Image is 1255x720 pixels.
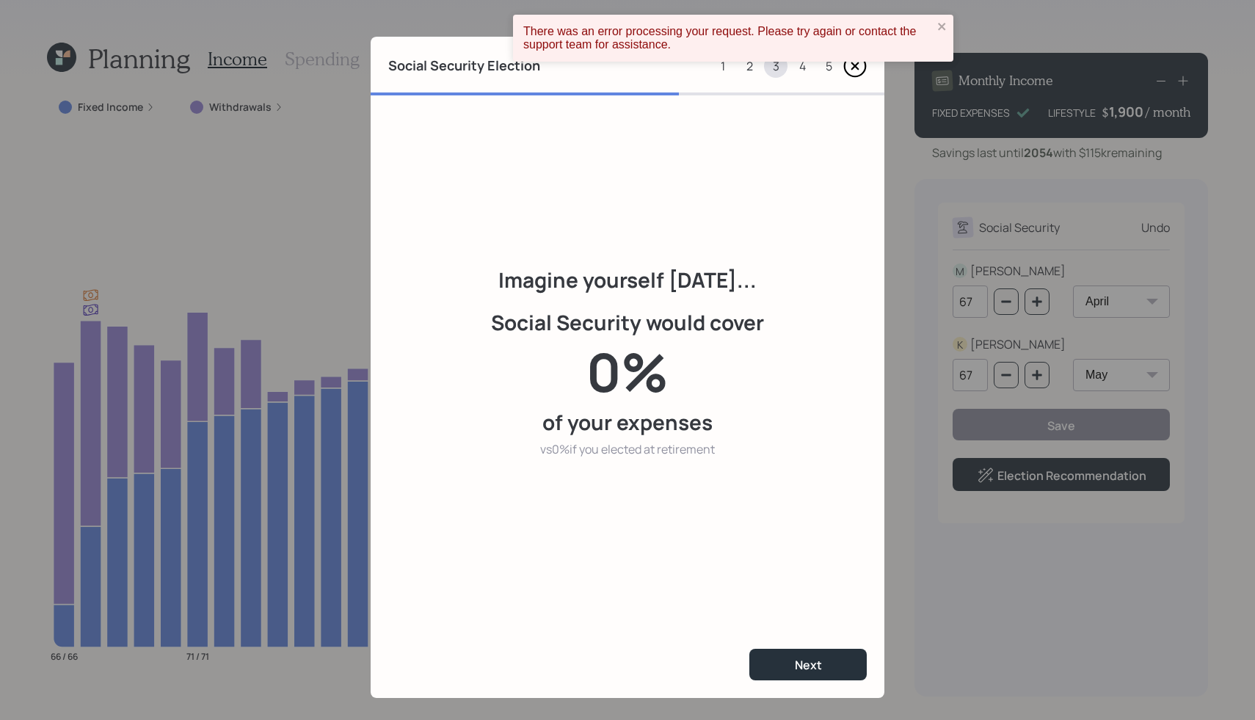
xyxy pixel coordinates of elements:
[764,54,787,78] div: 3
[937,21,947,34] button: close
[540,440,715,458] div: vs 0% if you elected at retirement
[388,58,540,74] h4: Social Security Election
[749,649,867,680] button: Next
[491,310,764,335] h2: Social Security would cover
[795,657,822,673] div: Next
[542,410,713,435] h2: of your expenses
[738,54,761,78] div: 2
[498,268,757,293] h2: Imagine yourself [DATE]...
[586,341,669,404] h2: 0%
[523,25,933,51] div: There was an error processing your request. Please try again or contact the support team for assi...
[817,54,840,78] div: 5
[790,54,814,78] div: 4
